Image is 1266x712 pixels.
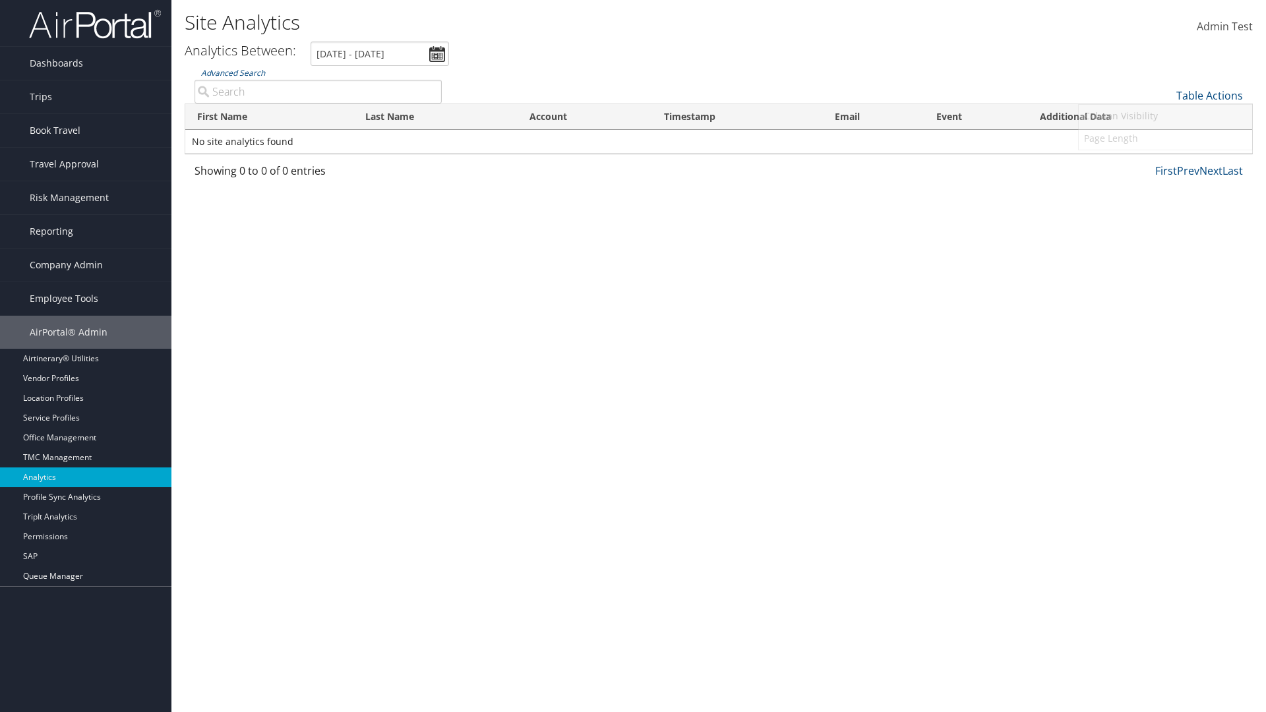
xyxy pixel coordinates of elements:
span: Reporting [30,215,73,248]
span: Employee Tools [30,282,98,315]
a: Page Length [1079,127,1252,150]
a: Column Visibility [1079,105,1252,127]
span: Company Admin [30,249,103,282]
span: Risk Management [30,181,109,214]
span: Dashboards [30,47,83,80]
span: Trips [30,80,52,113]
span: Book Travel [30,114,80,147]
span: AirPortal® Admin [30,316,107,349]
span: Travel Approval [30,148,99,181]
img: airportal-logo.png [29,9,161,40]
